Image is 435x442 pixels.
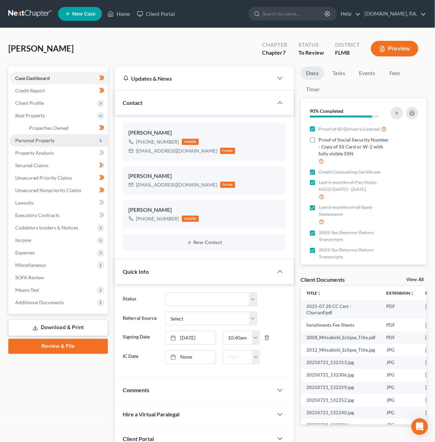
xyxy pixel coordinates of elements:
[381,394,420,406] td: JPG
[310,108,344,114] strong: 90% Completed
[387,290,415,296] a: Extensionunfold_more
[166,351,216,364] a: None
[15,187,81,193] span: Unsecured Nonpriority Claims
[15,100,44,106] span: Client Profile
[136,215,179,222] div: [PHONE_NUMBER]
[319,246,389,260] span: 2023 Tax Returns/ Return Transcripts
[123,75,265,82] div: Updates & News
[10,72,108,84] a: Case Dashboard
[381,357,420,369] td: JPG
[410,291,415,296] i: unfold_more
[15,225,78,231] span: Codebtors Insiders & Notices
[123,99,143,106] span: Contact
[129,129,280,137] div: [PERSON_NAME]
[301,344,381,356] td: 2012_Mitsubishi_Eclipse_Title.jpg
[298,41,324,49] div: Status
[133,8,178,20] a: Client Portal
[10,84,108,97] a: Credit Report
[15,274,44,280] span: SOFA Review
[301,406,381,419] td: 20250721_132240.jpg
[327,66,351,80] a: Tasks
[319,179,389,193] span: Last 6 months of Pay Stubs - NEED [DATE] - [DATE]
[29,125,68,131] span: Properties Owned
[371,41,418,56] button: Preview
[384,66,406,80] a: Fees
[10,159,108,172] a: Secured Claims
[223,331,252,344] input: -- : --
[335,41,360,49] div: District
[301,319,381,331] td: Installments Fee Sheets
[381,300,420,319] td: PDF
[283,49,286,56] span: 7
[136,138,179,145] div: [PHONE_NUMBER]
[15,212,59,218] span: Executory Contracts
[223,351,252,364] input: -- : --
[319,204,389,218] span: Last 6 months of all Bank Statements
[15,75,50,81] span: Case Dashboard
[120,292,162,306] label: Status
[120,350,162,364] label: IC Date
[381,419,420,431] td: JPG
[407,277,424,282] a: View All
[381,381,420,394] td: JPG
[262,41,287,49] div: Chapter
[10,209,108,222] a: Executory Contracts
[10,172,108,184] a: Unsecured Priority Claims
[123,411,180,418] span: Hire a Virtual Paralegal
[361,8,426,20] a: [DOMAIN_NAME], P.A.
[15,175,72,181] span: Unsecured Priority Claims
[301,369,381,381] td: 20250721_132306.jpg
[8,320,108,336] a: Download & Print
[129,206,280,214] div: [PERSON_NAME]
[306,290,321,296] a: Titleunfold_more
[15,237,31,243] span: Income
[10,184,108,197] a: Unsecured Nonpriority Claims
[337,8,361,20] a: Help
[262,7,326,20] input: Search by name...
[319,229,389,243] span: 2022 Tax Returns/ Return Transcripts
[301,66,324,80] a: Docs
[182,139,199,145] div: mobile
[15,299,64,305] span: Additional Documents
[120,312,162,326] label: Referral Source
[301,276,345,283] div: Client Documents
[319,264,389,278] span: 2024 Tax Returns/ Return Transcripts
[72,11,95,17] span: New Case
[319,136,389,157] span: Proof of Social Security Number - Copy of SS Card or W-2 with fully visible SSN
[136,181,217,188] div: [EMAIL_ADDRESS][DOMAIN_NAME]
[15,112,45,118] span: Real Property
[411,418,428,435] div: Open Intercom Messenger
[381,369,420,381] td: JPG
[136,147,217,154] div: [EMAIL_ADDRESS][DOMAIN_NAME]
[15,200,34,206] span: Lawsuits
[15,250,35,255] span: Expenses
[129,172,280,180] div: [PERSON_NAME]
[319,126,380,133] span: Proof of ID (Driver's License)
[301,331,381,344] td: 2008_Mitsubishi_Eclipse_Title.pdf
[354,66,381,80] a: Events
[10,271,108,284] a: SOFA Review
[301,300,381,319] td: 2025-07.20 CC Cert - CharranP.pdf
[15,150,54,156] span: Property Analysis
[381,406,420,419] td: JPG
[301,357,381,369] td: 20250721_132313.jpg
[120,331,162,345] label: Signing Date
[381,344,420,356] td: JPG
[129,240,280,245] button: New Contact
[182,216,199,222] div: mobile
[301,394,381,406] td: 20250721_132252.jpg
[123,387,150,394] span: Comments
[166,331,216,344] a: [DATE]
[319,169,381,175] span: Credit Counseling Certificate
[15,137,55,143] span: Personal Property
[10,197,108,209] a: Lawsuits
[123,268,149,275] span: Quick Info
[301,83,326,96] a: Timer
[8,339,108,354] a: Review & File
[24,122,108,134] a: Properties Owned
[301,419,381,431] td: 20250721_132231.jpg
[262,49,287,57] div: Chapter
[298,49,324,57] div: To Review
[381,319,420,331] td: PDF
[15,162,48,168] span: Secured Claims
